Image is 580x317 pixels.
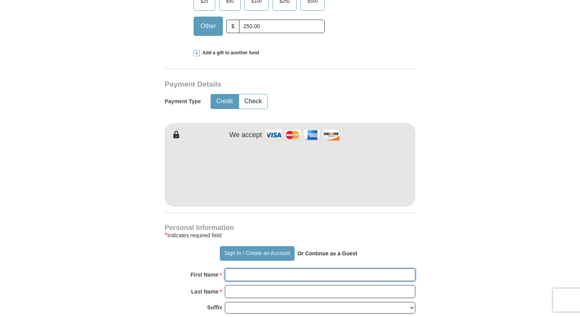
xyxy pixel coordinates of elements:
img: credit cards accepted [264,127,341,143]
button: Check [239,94,267,109]
button: Sign In / Create an Account [220,246,294,261]
strong: First Name [191,269,218,280]
strong: Last Name [191,286,219,297]
h4: Personal Information [165,225,415,231]
h5: Payment Type [165,98,201,105]
span: Other [197,20,220,32]
h4: We accept [229,131,262,139]
input: Other Amount [239,20,325,33]
strong: Suffix [207,302,222,313]
button: Credit [211,94,238,109]
strong: Or Continue as a Guest [297,250,357,257]
div: Indicates required field [165,231,415,240]
h3: Payment Details [165,80,361,89]
span: $ [226,20,239,33]
span: Add a gift to another fund [200,50,259,56]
